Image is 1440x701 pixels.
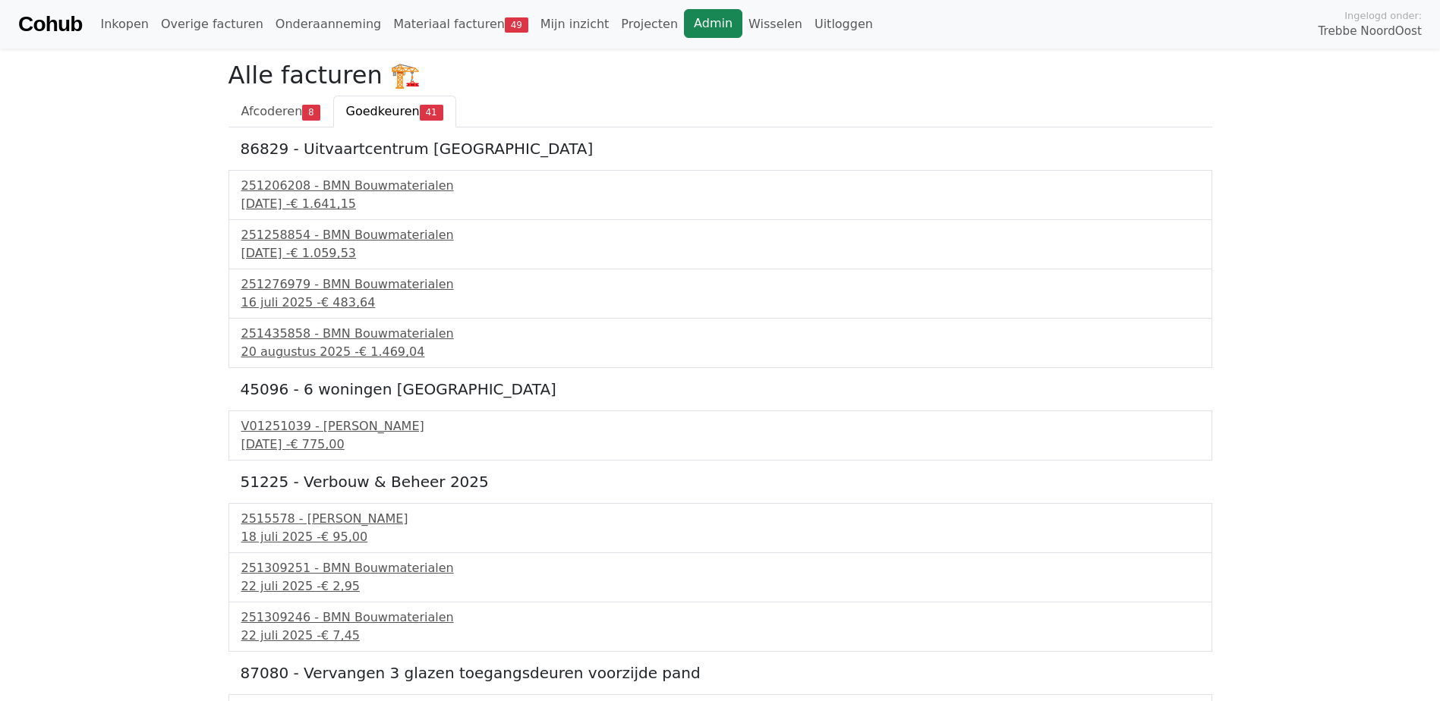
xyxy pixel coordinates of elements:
[290,196,356,211] span: € 1.641,15
[333,96,456,127] a: Goedkeuren41
[241,177,1199,213] a: 251206208 - BMN Bouwmaterialen[DATE] -€ 1.641,15
[684,9,742,38] a: Admin
[321,628,360,643] span: € 7,45
[241,275,1199,294] div: 251276979 - BMN Bouwmaterialen
[241,664,1200,682] h5: 87080 - Vervangen 3 glazen toegangsdeuren voorzijde pand
[321,579,360,593] span: € 2,95
[615,9,684,39] a: Projecten
[346,104,420,118] span: Goedkeuren
[1319,23,1422,40] span: Trebbe NoordOost
[18,6,82,42] a: Cohub
[241,244,1199,262] div: [DATE] -
[241,417,1199,435] div: V01251039 - [PERSON_NAME]
[241,177,1199,195] div: 251206208 - BMN Bouwmaterialen
[290,437,344,451] span: € 775,00
[241,325,1199,343] div: 251435858 - BMN Bouwmaterialen
[321,295,375,310] span: € 483,64
[241,140,1200,158] h5: 86829 - Uitvaartcentrum [GEOGRAPHIC_DATA]
[241,510,1199,546] a: 2515578 - [PERSON_NAME]18 juli 2025 -€ 95,00
[94,9,154,39] a: Inkopen
[359,344,425,359] span: € 1.469,04
[228,96,333,127] a: Afcoderen8
[241,325,1199,361] a: 251435858 - BMN Bouwmaterialen20 augustus 2025 -€ 1.469,04
[1344,8,1422,23] span: Ingelogd onder:
[269,9,387,39] a: Onderaanneming
[241,559,1199,596] a: 251309251 - BMN Bouwmaterialen22 juli 2025 -€ 2,95
[241,577,1199,596] div: 22 juli 2025 -
[241,104,303,118] span: Afcoderen
[241,294,1199,312] div: 16 juli 2025 -
[808,9,879,39] a: Uitloggen
[241,417,1199,454] a: V01251039 - [PERSON_NAME][DATE] -€ 775,00
[241,195,1199,213] div: [DATE] -
[321,530,367,544] span: € 95,00
[241,608,1199,627] div: 251309246 - BMN Bouwmaterialen
[290,246,356,260] span: € 1.059,53
[302,105,320,120] span: 8
[241,559,1199,577] div: 251309251 - BMN Bouwmaterialen
[241,380,1200,398] h5: 45096 - 6 woningen [GEOGRAPHIC_DATA]
[420,105,443,120] span: 41
[534,9,616,39] a: Mijn inzicht
[241,435,1199,454] div: [DATE] -
[241,226,1199,244] div: 251258854 - BMN Bouwmaterialen
[241,510,1199,528] div: 2515578 - [PERSON_NAME]
[241,627,1199,645] div: 22 juli 2025 -
[387,9,534,39] a: Materiaal facturen49
[241,226,1199,262] a: 251258854 - BMN Bouwmaterialen[DATE] -€ 1.059,53
[241,275,1199,312] a: 251276979 - BMN Bouwmaterialen16 juli 2025 -€ 483,64
[241,528,1199,546] div: 18 juli 2025 -
[228,61,1212,90] h2: Alle facturen 🏗️
[155,9,269,39] a: Overige facturen
[241,473,1200,491] h5: 51225 - Verbouw & Beheer 2025
[742,9,808,39] a: Wisselen
[241,343,1199,361] div: 20 augustus 2025 -
[505,17,528,33] span: 49
[241,608,1199,645] a: 251309246 - BMN Bouwmaterialen22 juli 2025 -€ 7,45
